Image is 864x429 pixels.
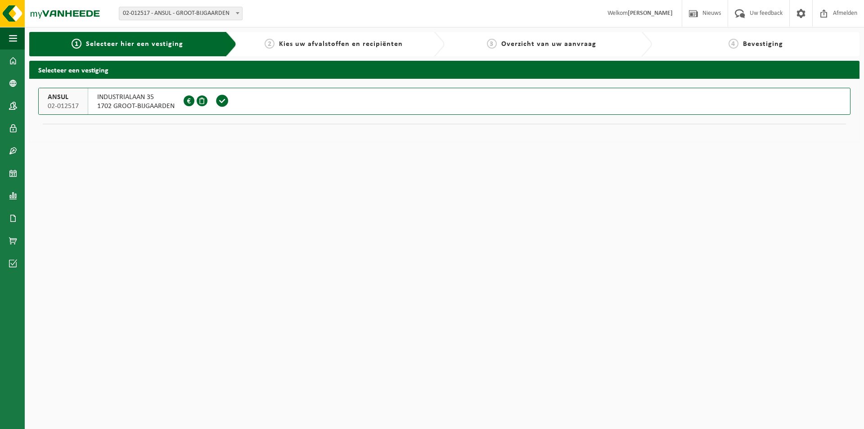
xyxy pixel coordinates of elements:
span: 1 [72,39,81,49]
button: ANSUL 02-012517 INDUSTRIALAAN 351702 GROOT-BIJGAARDEN [38,88,850,115]
span: Bevestiging [743,41,783,48]
span: 02-012517 - ANSUL - GROOT-BIJGAARDEN [119,7,242,20]
h2: Selecteer een vestiging [29,61,859,78]
span: Overzicht van uw aanvraag [501,41,596,48]
span: 1702 GROOT-BIJGAARDEN [97,102,175,111]
span: 4 [729,39,738,49]
span: Selecteer hier een vestiging [86,41,183,48]
span: ANSUL [48,93,79,102]
strong: [PERSON_NAME] [628,10,673,17]
span: Kies uw afvalstoffen en recipiënten [279,41,403,48]
span: 2 [265,39,274,49]
span: INDUSTRIALAAN 35 [97,93,175,102]
span: 02-012517 [48,102,79,111]
span: 3 [487,39,497,49]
